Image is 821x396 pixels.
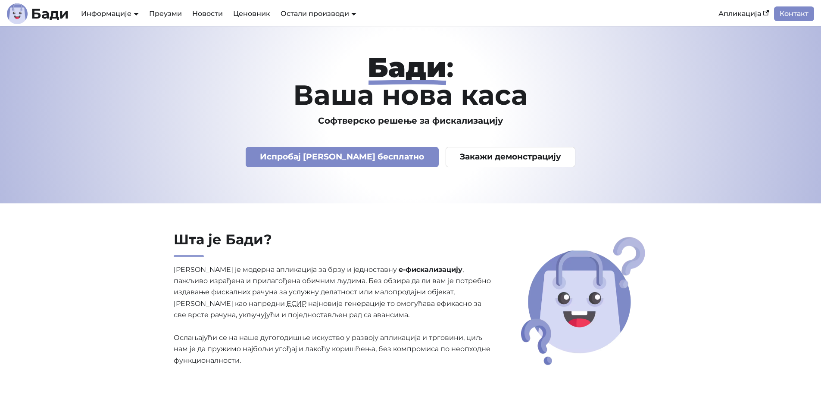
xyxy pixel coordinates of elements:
a: Новости [187,6,228,21]
a: Ценовник [228,6,275,21]
a: ЛогоБади [7,3,69,24]
strong: е-фискализацију [399,265,462,274]
img: Шта је Бади? [518,234,648,368]
a: Испробај [PERSON_NAME] бесплатно [246,147,439,167]
a: Остали производи [281,9,356,18]
h3: Софтверско решење за фискализацију [133,115,688,126]
a: Преузми [144,6,187,21]
a: Закажи демонстрацију [446,147,576,167]
abbr: Електронски систем за издавање рачуна [287,299,306,308]
h2: Шта је Бади? [174,231,492,257]
p: [PERSON_NAME] је модерна апликација за брзу и једноставну , пажљиво израђена и прилагођена обични... [174,264,492,367]
img: Лого [7,3,28,24]
h1: : Ваша нова каса [133,53,688,109]
a: Апликација [713,6,774,21]
strong: Бади [368,50,446,84]
b: Бади [31,7,69,21]
a: Информације [81,9,139,18]
a: Контакт [774,6,814,21]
